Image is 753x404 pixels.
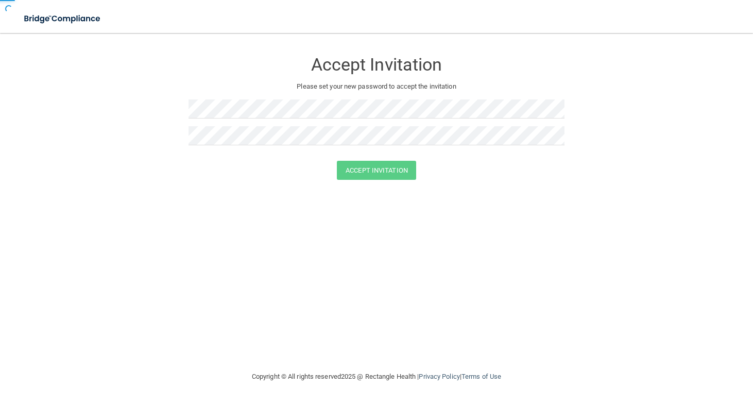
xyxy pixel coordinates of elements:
h3: Accept Invitation [189,55,564,74]
img: bridge_compliance_login_screen.278c3ca4.svg [15,8,110,29]
div: Copyright © All rights reserved 2025 @ Rectangle Health | | [189,360,564,393]
a: Terms of Use [461,373,501,380]
p: Please set your new password to accept the invitation [196,80,557,93]
button: Accept Invitation [337,161,416,180]
a: Privacy Policy [419,373,459,380]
